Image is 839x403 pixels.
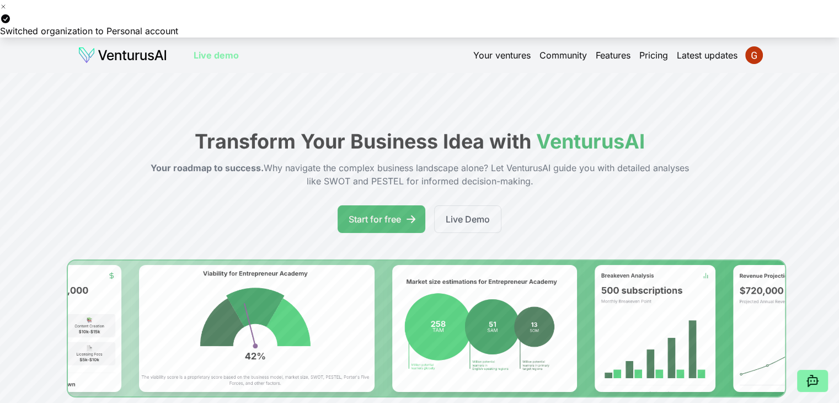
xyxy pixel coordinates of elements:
img: ACg8ocLXo_uCDkdd4UjQl0nb1Qr5rYo2qLhD-JMkRUQg6JFSXGkVaw=s96-c [745,46,763,64]
a: Community [539,49,587,62]
a: Your ventures [473,49,531,62]
a: Live demo [194,49,239,62]
img: logo [78,46,167,64]
a: Pricing [639,49,668,62]
a: Features [596,49,630,62]
a: Latest updates [677,49,738,62]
